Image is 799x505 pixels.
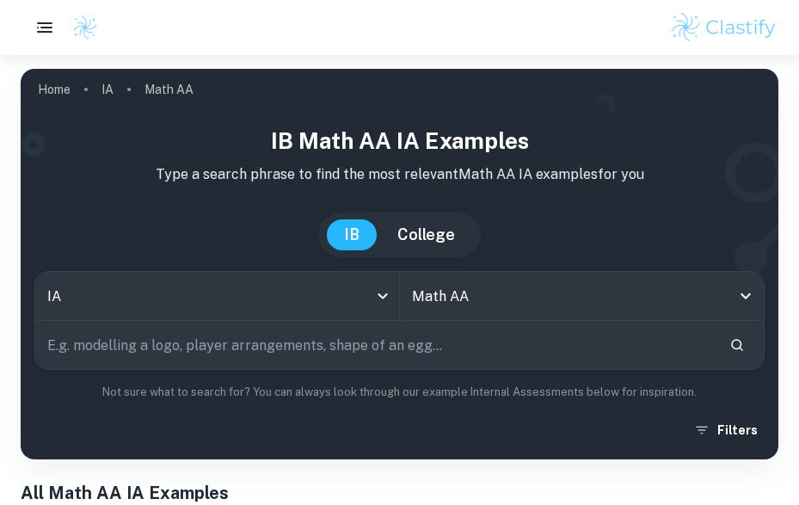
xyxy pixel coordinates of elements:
a: Home [38,77,71,102]
p: Type a search phrase to find the most relevant Math AA IA examples for you [34,164,765,185]
img: Clastify logo [72,15,98,40]
button: Search [722,330,752,360]
button: College [380,219,472,250]
p: Math AA [144,80,194,99]
div: IA [35,272,399,320]
a: IA [101,77,114,102]
h1: IB Math AA IA examples [34,124,765,157]
input: E.g. modelling a logo, player arrangements, shape of an egg... [35,321,716,369]
a: Clastify logo [62,15,98,40]
img: Clastify logo [669,10,778,45]
img: profile cover [21,69,778,459]
p: Not sure what to search for? You can always look through our example Internal Assessments below f... [34,384,765,401]
button: IB [327,219,377,250]
button: Filters [690,415,765,446]
button: Open [734,284,758,308]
